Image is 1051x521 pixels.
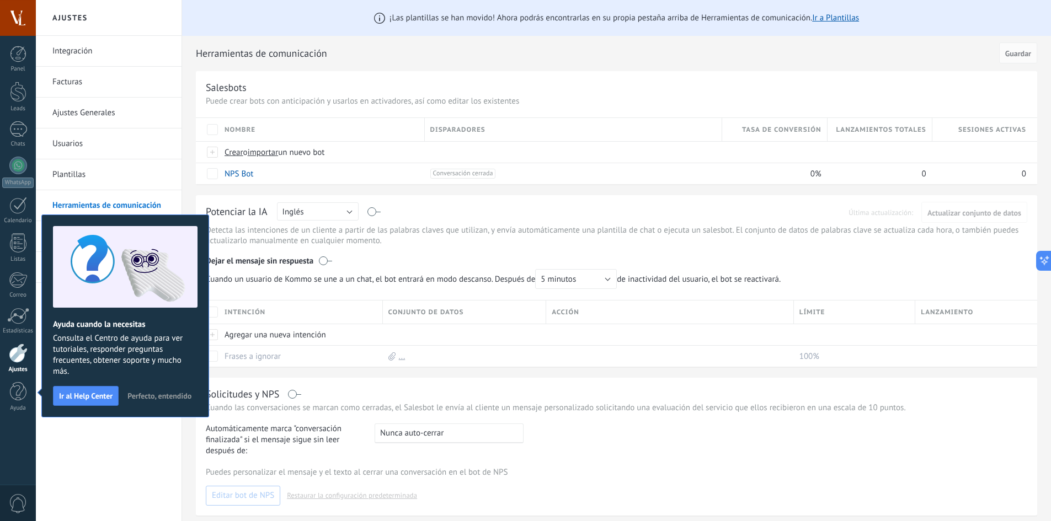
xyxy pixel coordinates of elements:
h2: Ayuda cuando la necesitas [53,319,198,330]
span: Consulta el Centro de ayuda para ver tutoriales, responder preguntas frecuentes, obtener soporte ... [53,333,198,377]
li: Facturas [36,67,182,98]
div: Potenciar la IA [206,205,268,219]
a: Ir a Plantillas [812,13,859,23]
span: 5 minutos [541,274,576,284]
a: Usuarios [52,128,170,159]
div: Solicitudes y NPS [206,388,279,400]
span: 0 [922,169,926,179]
div: Leads [2,105,34,112]
div: Chats [2,141,34,148]
div: Panel [2,66,34,73]
span: Inglés [282,207,304,217]
p: Puedes personalizar el mensaje y el texto al cerrar una conversación en el bot de NPS [206,467,1027,477]
span: de inactividad del usuario, el bot se reactivará. [206,269,787,289]
button: Ir al Help Center [53,386,119,406]
button: Inglés [277,202,359,221]
button: 5 minutos [535,269,617,289]
a: Herramientas de comunicación [52,190,170,221]
div: Estadísticas [2,327,34,335]
span: Disparadores [430,125,486,135]
span: Cuando un usuario de Kommo se une a un chat, el bot entrará en modo descanso. Después de [206,269,617,289]
span: Intención [225,307,265,318]
a: ... [399,351,406,362]
a: Plantillas [52,159,170,190]
div: Agregar una nueva intención [219,324,377,345]
p: Detecta las intenciones de un cliente a partir de las palabras claves que utilizan, y envía autom... [206,225,1027,246]
span: Guardar [1005,50,1031,57]
div: Dejar el mensaje sin respuesta [206,248,1027,269]
span: Perfecto, entendido [127,392,191,400]
a: Frases a ignorar [225,351,281,362]
span: Conjunto de datos [388,307,464,318]
div: Ajustes [2,366,34,373]
li: Plantillas [36,159,182,190]
span: 0 [1022,169,1026,179]
div: Listas [2,256,34,263]
span: 100% [799,351,819,362]
div: 0 [828,163,927,184]
span: Lanzamiento [921,307,973,318]
li: Herramientas de comunicación [36,190,182,221]
span: importar [248,147,279,158]
h2: Herramientas de comunicación [196,42,995,65]
li: Integración [36,36,182,67]
a: Facturas [52,67,170,98]
div: 0% [722,163,821,184]
span: o [243,147,248,158]
div: Salesbots [206,81,247,94]
p: Puede crear bots con anticipación y usarlos en activadores, así como editar los existentes [206,96,1027,106]
p: Cuando las conversaciones se marcan como cerradas, el Salesbot le envía al cliente un mensaje per... [206,402,1027,413]
span: Automáticamente marca "conversación finalizada" si el mensaje sigue sin leer después de: [206,423,365,456]
button: Perfecto, entendido [122,388,196,404]
li: Ajustes Generales [36,98,182,128]
li: Usuarios [36,128,182,159]
div: 0 [932,163,1026,184]
span: un nuevo bot [278,147,324,158]
span: Crear [225,147,243,158]
div: Calendario [2,217,34,224]
div: Ayuda [2,405,34,412]
a: NPS Bot [225,169,253,179]
button: Guardar [999,42,1037,63]
span: Lanzamientos totales [836,125,926,135]
div: 100% [794,346,910,367]
div: Correo [2,292,34,299]
span: Acción [552,307,579,318]
span: Conversación cerrada [430,169,496,179]
a: Integración [52,36,170,67]
a: Ajustes Generales [52,98,170,128]
span: Nunca auto-cerrar [380,428,444,438]
span: Sesiones activas [958,125,1026,135]
div: WhatsApp [2,178,34,188]
span: 0% [810,169,821,179]
span: Ir al Help Center [59,392,113,400]
span: Nombre [225,125,255,135]
span: Límite [799,307,825,318]
span: ¡Las plantillas se han movido! Ahora podrás encontrarlas en su propia pestaña arriba de Herramien... [390,13,859,23]
span: Tasa de conversión [742,125,821,135]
